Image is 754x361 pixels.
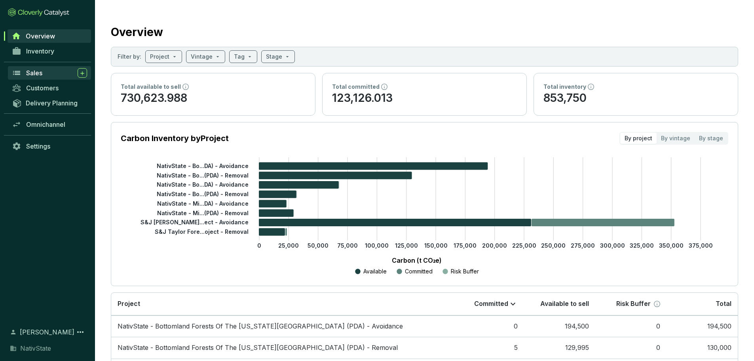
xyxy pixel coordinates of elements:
td: 194,500 [667,315,738,337]
p: 123,126.013 [332,91,517,106]
span: Delivery Planning [26,99,78,107]
span: Customers [26,84,59,92]
span: Omnichannel [26,120,65,128]
tspan: NativState - Bo...(PDA) - Removal [157,172,249,178]
h2: Overview [111,24,163,40]
span: Settings [26,142,50,150]
tspan: NativState - Bo...DA) - Avoidance [157,162,249,169]
tspan: S&J [PERSON_NAME]...ect - Avoidance [141,219,249,225]
a: Delivery Planning [8,96,91,109]
td: 194,500 [524,315,595,337]
a: Inventory [8,44,91,58]
tspan: 175,000 [454,242,477,249]
a: Sales [8,66,91,80]
tspan: 25,000 [278,242,299,249]
a: Overview [8,29,91,43]
p: Available [363,267,387,275]
tspan: 75,000 [337,242,358,249]
p: Risk Buffer [616,300,651,308]
td: 0 [453,315,524,337]
span: NativState [20,344,51,353]
td: 5 [453,337,524,359]
td: 129,995 [524,337,595,359]
p: Total committed [332,83,380,91]
tspan: 275,000 [571,242,595,249]
p: Risk Buffer [451,267,479,275]
tspan: 50,000 [308,242,329,249]
tspan: 200,000 [482,242,507,249]
div: By project [620,133,657,144]
tspan: 375,000 [689,242,713,249]
p: Committed [474,300,508,308]
p: Carbon (t CO₂e) [133,256,701,265]
span: Overview [26,32,55,40]
p: Total inventory [543,83,586,91]
div: segmented control [619,132,728,145]
div: By vintage [657,133,695,144]
a: Customers [8,81,91,95]
td: 0 [595,337,667,359]
span: Sales [26,69,42,77]
div: By stage [695,133,727,144]
td: 130,000 [667,337,738,359]
tspan: 250,000 [541,242,566,249]
span: Inventory [26,47,54,55]
tspan: 100,000 [365,242,389,249]
tspan: 350,000 [659,242,684,249]
p: Filter by: [118,53,141,61]
td: 0 [595,315,667,337]
tspan: 125,000 [395,242,418,249]
tspan: 225,000 [512,242,536,249]
td: NativState - Bottomland Forests Of The Louisiana Plains (PDA) - Removal [111,337,453,359]
tspan: NativState - Bo...DA) - Avoidance [157,181,249,188]
th: Project [111,293,453,315]
tspan: NativState - Bo...(PDA) - Removal [157,191,249,197]
tspan: 150,000 [424,242,448,249]
span: [PERSON_NAME] [20,327,74,337]
p: Committed [405,267,433,275]
tspan: S&J Taylor Fore...oject - Removal [155,228,249,235]
tspan: 0 [257,242,261,249]
p: 853,750 [543,91,728,106]
tspan: 325,000 [630,242,654,249]
tspan: NativState - Mi...(PDA) - Removal [157,209,249,216]
tspan: 300,000 [600,242,625,249]
th: Total [667,293,738,315]
p: 730,623.988 [121,91,306,106]
tspan: NativState - Mi...DA) - Avoidance [157,200,249,207]
td: NativState - Bottomland Forests Of The Louisiana Plains (PDA) - Avoidance [111,315,453,337]
a: Omnichannel [8,118,91,131]
p: Total available to sell [121,83,181,91]
a: Settings [8,139,91,153]
th: Available to sell [524,293,595,315]
p: Carbon Inventory by Project [121,133,229,144]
